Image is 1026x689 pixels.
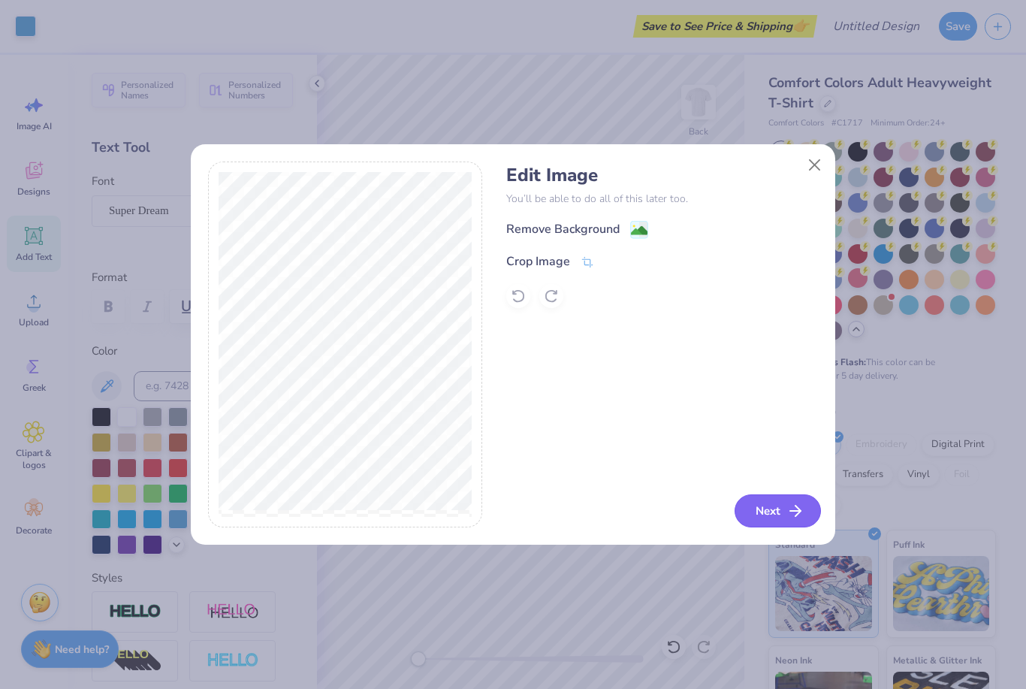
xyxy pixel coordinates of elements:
[506,220,620,238] div: Remove Background
[801,151,829,180] button: Close
[506,252,570,270] div: Crop Image
[506,165,818,186] h4: Edit Image
[735,494,821,527] button: Next
[506,191,818,207] p: You’ll be able to do all of this later too.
